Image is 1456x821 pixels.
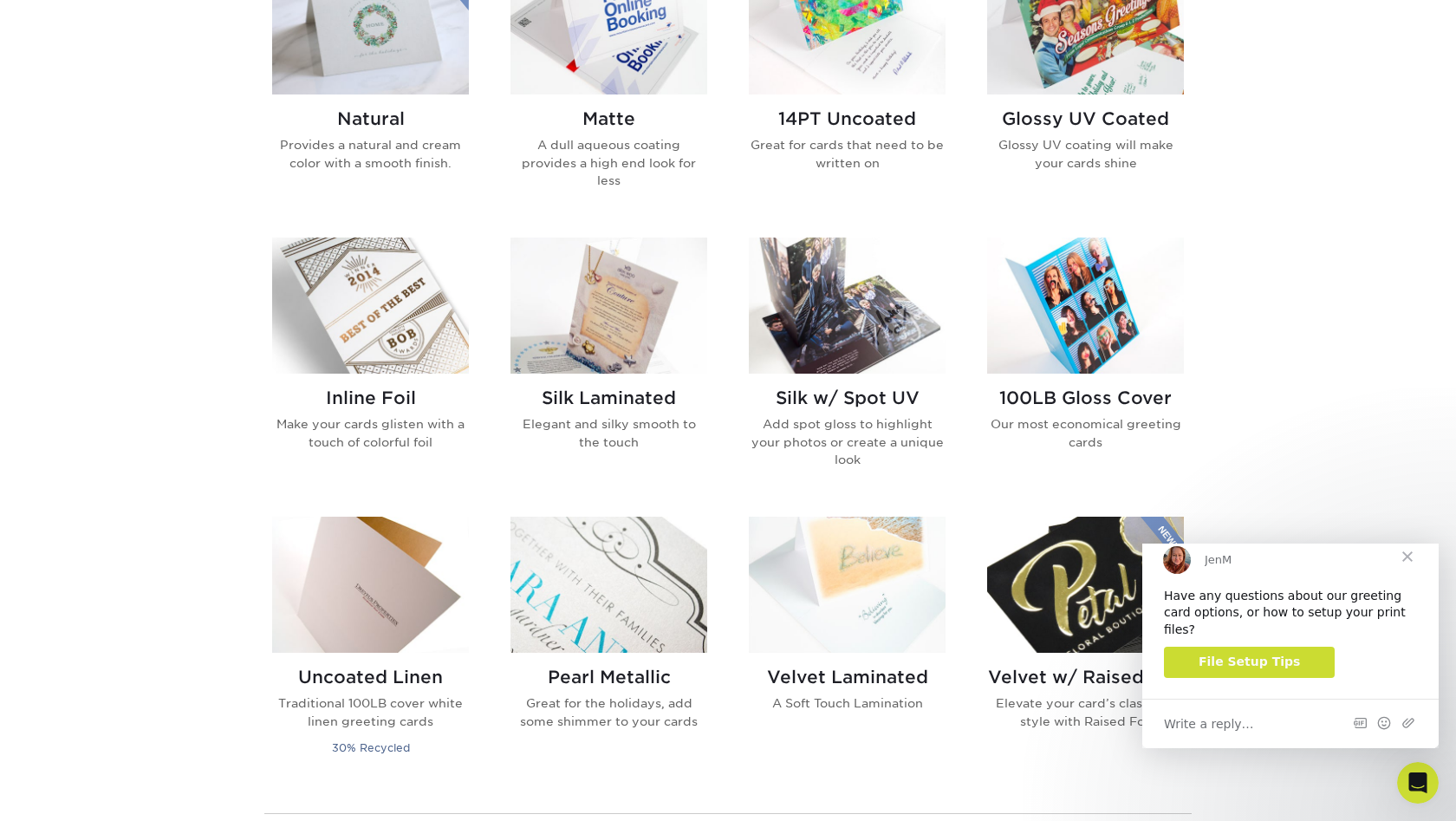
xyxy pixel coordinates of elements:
a: 100LB Gloss Cover Greeting Cards 100LB Gloss Cover Our most economical greeting cards [987,238,1184,496]
a: Silk Laminated Greeting Cards Silk Laminated Elegant and silky smooth to the touch [510,238,707,496]
span: Write a reply… [22,169,112,192]
small: 30% Recycled [332,741,410,754]
img: Inline Foil Greeting Cards [272,238,469,374]
span: File Setup Tips [56,111,158,125]
h2: Silk w/ Spot UV [749,388,946,408]
img: Silk w/ Spot UV Greeting Cards [749,238,946,374]
a: File Setup Tips [22,103,192,134]
img: New Product [1141,517,1184,569]
img: Velvet Laminated Greeting Cards [749,517,946,653]
p: Great for the holidays, add some shimmer to your cards [510,694,707,730]
a: Pearl Metallic Greeting Cards Pearl Metallic Great for the holidays, add some shimmer to your cards [510,517,707,779]
p: Our most economical greeting cards [987,415,1184,451]
p: Provides a natural and cream color with a smooth finish. [272,136,469,172]
img: Uncoated Linen Greeting Cards [272,517,469,653]
p: Great for cards that need to be written on [749,136,946,172]
h2: Glossy UV Coated [987,108,1184,129]
p: A dull aqueous coating provides a high end look for less [510,136,707,189]
h2: 100LB Gloss Cover [987,388,1184,408]
p: Elegant and silky smooth to the touch [510,415,707,451]
img: Pearl Metallic Greeting Cards [510,517,707,653]
h2: Pearl Metallic [510,667,707,687]
h2: Silk Laminated [510,388,707,408]
p: Glossy UV coating will make your cards shine [987,136,1184,172]
img: Velvet w/ Raised Foil Greeting Cards [987,517,1184,653]
p: A Soft Touch Lamination [749,694,946,712]
h2: 14PT Uncoated [749,108,946,129]
p: Add spot gloss to highlight your photos or create a unique look [749,415,946,468]
h2: Velvet w/ Raised Foil [987,667,1184,687]
p: Make your cards glisten with a touch of colorful foil [272,415,469,451]
p: Elevate your card’s class and style with Raised Foil [987,694,1184,730]
div: Have any questions about our greeting card options, or how to setup your print files? [22,44,275,95]
h2: Natural [272,108,469,129]
a: Velvet Laminated Greeting Cards Velvet Laminated A Soft Touch Lamination [749,517,946,779]
h2: Uncoated Linen [272,667,469,687]
iframe: Intercom live chat message [1142,544,1439,748]
h2: Matte [510,108,707,129]
h2: Velvet Laminated [749,667,946,687]
img: Silk Laminated Greeting Cards [510,238,707,374]
h2: Inline Foil [272,388,469,408]
a: Silk w/ Spot UV Greeting Cards Silk w/ Spot UV Add spot gloss to highlight your photos or create ... [749,238,946,496]
p: Traditional 100LB cover white linen greeting cards [272,694,469,730]
a: Inline Foil Greeting Cards Inline Foil Make your cards glisten with a touch of colorful foil [272,238,469,496]
a: Velvet w/ Raised Foil Greeting Cards Velvet w/ Raised Foil Elevate your card’s class and style wi... [987,517,1184,779]
iframe: Intercom live chat [1397,762,1439,804]
a: Uncoated Linen Greeting Cards Uncoated Linen Traditional 100LB cover white linen greeting cards 3... [272,517,469,779]
img: 100LB Gloss Cover Greeting Cards [987,238,1184,374]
